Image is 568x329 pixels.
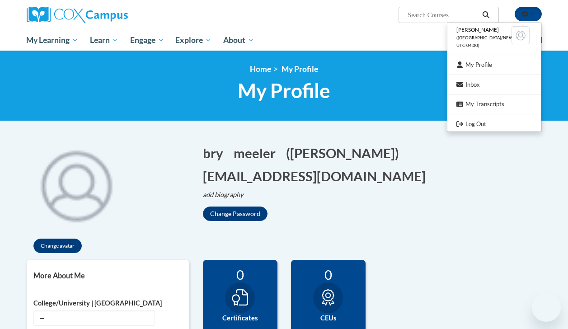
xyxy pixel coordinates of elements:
[447,59,541,70] a: My Profile
[515,7,542,21] button: Account Settings
[456,26,499,33] span: [PERSON_NAME]
[447,79,541,90] a: Inbox
[447,99,541,110] a: My Transcripts
[407,9,479,20] input: Search Courses
[298,267,359,282] div: 0
[447,118,541,130] a: Logout
[223,35,254,46] span: About
[175,35,211,46] span: Explore
[203,167,432,185] button: Edit email address
[33,298,183,308] label: College/University | [GEOGRAPHIC_DATA]
[26,35,78,46] span: My Learning
[27,135,126,234] div: Click to change the profile picture
[20,30,549,51] div: Main menu
[203,190,251,200] button: Edit biography
[210,313,271,323] label: Certificates
[21,30,84,51] a: My Learning
[250,64,271,74] a: Home
[217,30,260,51] a: About
[512,26,530,44] img: Learner Profile Avatar
[33,271,183,280] h5: More About Me
[203,207,268,221] button: Change Password
[90,35,118,46] span: Learn
[298,313,359,323] label: CEUs
[33,239,82,253] button: Change avatar
[169,30,217,51] a: Explore
[130,35,164,46] span: Engage
[84,30,124,51] a: Learn
[286,144,405,162] button: Edit screen name
[479,9,493,20] button: Search
[210,267,271,282] div: 0
[27,7,128,23] img: Cox Campus
[234,144,282,162] button: Edit last name
[27,135,126,234] img: profile avatar
[532,293,561,322] iframe: Button to launch messaging window
[124,30,170,51] a: Engage
[238,79,330,103] span: My Profile
[203,191,244,198] i: add biography
[203,144,229,162] button: Edit first name
[282,64,318,74] span: My Profile
[456,35,527,48] span: ([GEOGRAPHIC_DATA]/New_York UTC-04:00)
[33,310,155,326] span: —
